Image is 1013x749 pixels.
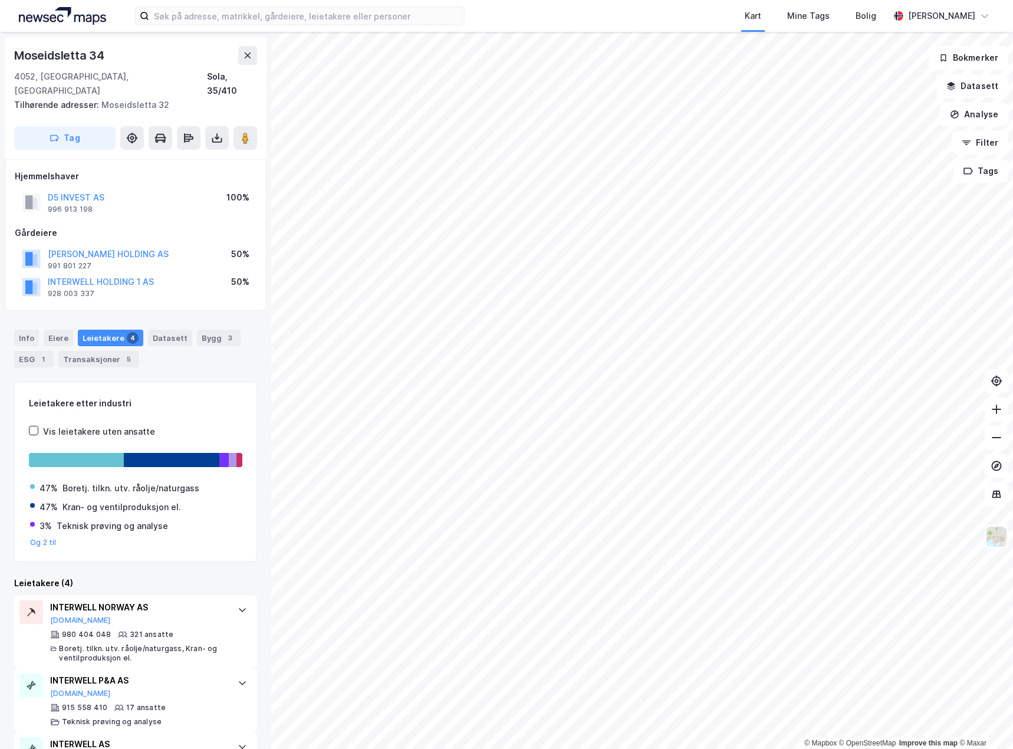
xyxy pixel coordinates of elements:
div: INTERWELL P&A AS [50,674,226,688]
div: Leietakere (4) [14,576,257,590]
button: Tag [14,126,116,150]
div: Bolig [856,9,876,23]
div: Vis leietakere uten ansatte [43,425,155,439]
div: 1 [37,353,49,365]
div: 3 [224,332,236,344]
img: Z [985,525,1008,548]
div: 50% [231,247,249,261]
button: Filter [952,131,1008,155]
div: Teknisk prøving og analyse [57,519,168,533]
div: 17 ansatte [126,703,166,712]
div: 47% [40,481,58,495]
div: Boretj. tilkn. utv. råolje/naturgass [63,481,199,495]
div: Bygg [197,330,241,346]
div: Leietakere etter industri [29,396,242,410]
span: Tilhørende adresser: [14,100,101,110]
iframe: Chat Widget [954,692,1013,749]
button: Tags [953,159,1008,183]
button: Og 2 til [30,538,57,547]
div: Boretj. tilkn. utv. råolje/naturgass, Kran- og ventilproduksjon el. [59,644,226,663]
div: Moseidsletta 34 [14,46,107,65]
div: Mine Tags [787,9,830,23]
img: logo.a4113a55bc3d86da70a041830d287a7e.svg [19,7,106,25]
a: OpenStreetMap [839,739,896,747]
div: Kart [745,9,761,23]
div: INTERWELL NORWAY AS [50,600,226,615]
a: Improve this map [899,739,958,747]
div: 47% [40,500,58,514]
button: Analyse [940,103,1008,126]
div: 928 003 337 [48,289,94,298]
div: 980 404 048 [62,630,111,639]
div: 996 913 198 [48,205,93,214]
div: 4052, [GEOGRAPHIC_DATA], [GEOGRAPHIC_DATA] [14,70,207,98]
div: Datasett [148,330,192,346]
div: Eiere [44,330,73,346]
button: [DOMAIN_NAME] [50,689,111,698]
div: Teknisk prøving og analyse [62,717,162,727]
div: Transaksjoner [58,351,139,367]
button: Bokmerker [929,46,1008,70]
button: [DOMAIN_NAME] [50,616,111,625]
div: Kran- og ventilproduksjon el. [63,500,181,514]
div: 991 801 227 [48,261,91,271]
div: Sola, 35/410 [207,70,257,98]
div: 100% [226,190,249,205]
div: Hjemmelshaver [15,169,256,183]
div: Moseidsletta 32 [14,98,248,112]
div: 3% [40,519,52,533]
div: Leietakere [78,330,143,346]
button: Datasett [936,74,1008,98]
input: Søk på adresse, matrikkel, gårdeiere, leietakere eller personer [149,7,464,25]
div: 915 558 410 [62,703,107,712]
div: [PERSON_NAME] [908,9,975,23]
div: Gårdeiere [15,226,256,240]
div: ESG [14,351,54,367]
div: 50% [231,275,249,289]
div: 4 [127,332,139,344]
div: 5 [123,353,134,365]
div: 321 ansatte [130,630,173,639]
div: Kontrollprogram for chat [954,692,1013,749]
a: Mapbox [804,739,837,747]
div: Info [14,330,39,346]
